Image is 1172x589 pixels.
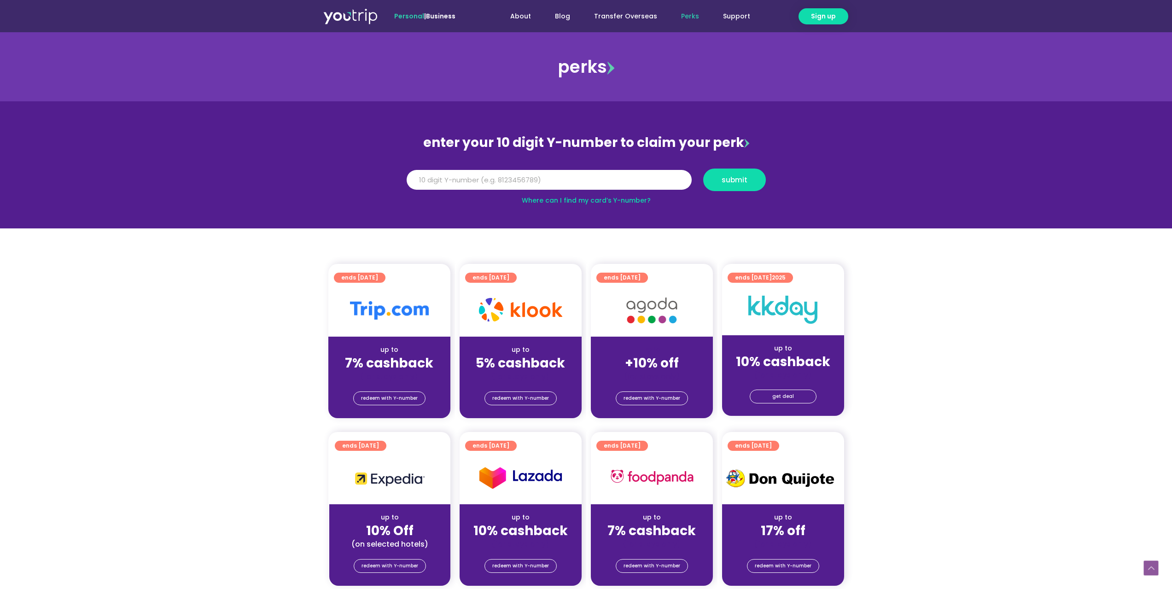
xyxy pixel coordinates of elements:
[472,273,509,283] span: ends [DATE]
[341,273,378,283] span: ends [DATE]
[616,559,688,573] a: redeem with Y-number
[811,12,836,21] span: Sign up
[616,391,688,405] a: redeem with Y-number
[407,169,766,198] form: Y Number
[625,354,679,372] strong: +10% off
[484,391,557,405] a: redeem with Y-number
[465,441,517,451] a: ends [DATE]
[729,539,837,549] div: (for stays only)
[394,12,424,21] span: Personal
[473,522,568,540] strong: 10% cashback
[669,8,711,25] a: Perks
[484,559,557,573] a: redeem with Y-number
[750,390,816,403] a: get deal
[598,372,706,381] div: (for stays only)
[394,12,455,21] span: |
[598,539,706,549] div: (for stays only)
[426,12,455,21] a: Business
[353,391,426,405] a: redeem with Y-number
[467,345,574,355] div: up to
[522,196,651,205] a: Where can I find my card’s Y-number?
[334,273,385,283] a: ends [DATE]
[467,372,574,381] div: (for stays only)
[402,131,770,155] div: enter your 10 digit Y-number to claim your perk
[354,559,426,573] a: redeem with Y-number
[480,8,762,25] nav: Menu
[596,441,648,451] a: ends [DATE]
[729,513,837,522] div: up to
[336,345,443,355] div: up to
[643,345,660,354] span: up to
[624,392,680,405] span: redeem with Y-number
[467,513,574,522] div: up to
[747,559,819,573] a: redeem with Y-number
[361,392,418,405] span: redeem with Y-number
[607,522,696,540] strong: 7% cashback
[492,392,549,405] span: redeem with Y-number
[345,354,433,372] strong: 7% cashback
[336,372,443,381] div: (for stays only)
[596,273,648,283] a: ends [DATE]
[335,441,386,451] a: ends [DATE]
[761,522,805,540] strong: 17% off
[772,274,786,281] span: 2025
[728,273,793,283] a: ends [DATE]2025
[366,522,414,540] strong: 10% Off
[711,8,762,25] a: Support
[755,560,811,572] span: redeem with Y-number
[467,539,574,549] div: (for stays only)
[722,176,747,183] span: submit
[543,8,582,25] a: Blog
[337,513,443,522] div: up to
[362,560,418,572] span: redeem with Y-number
[407,170,692,190] input: 10 digit Y-number (e.g. 8123456789)
[735,273,786,283] span: ends [DATE]
[465,273,517,283] a: ends [DATE]
[342,441,379,451] span: ends [DATE]
[604,441,641,451] span: ends [DATE]
[624,560,680,572] span: redeem with Y-number
[735,441,772,451] span: ends [DATE]
[729,344,837,353] div: up to
[476,354,565,372] strong: 5% cashback
[736,353,830,371] strong: 10% cashback
[703,169,766,191] button: submit
[498,8,543,25] a: About
[772,390,794,403] span: get deal
[728,441,779,451] a: ends [DATE]
[598,513,706,522] div: up to
[472,441,509,451] span: ends [DATE]
[799,8,848,24] a: Sign up
[492,560,549,572] span: redeem with Y-number
[604,273,641,283] span: ends [DATE]
[729,370,837,380] div: (for stays only)
[582,8,669,25] a: Transfer Overseas
[337,539,443,549] div: (on selected hotels)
